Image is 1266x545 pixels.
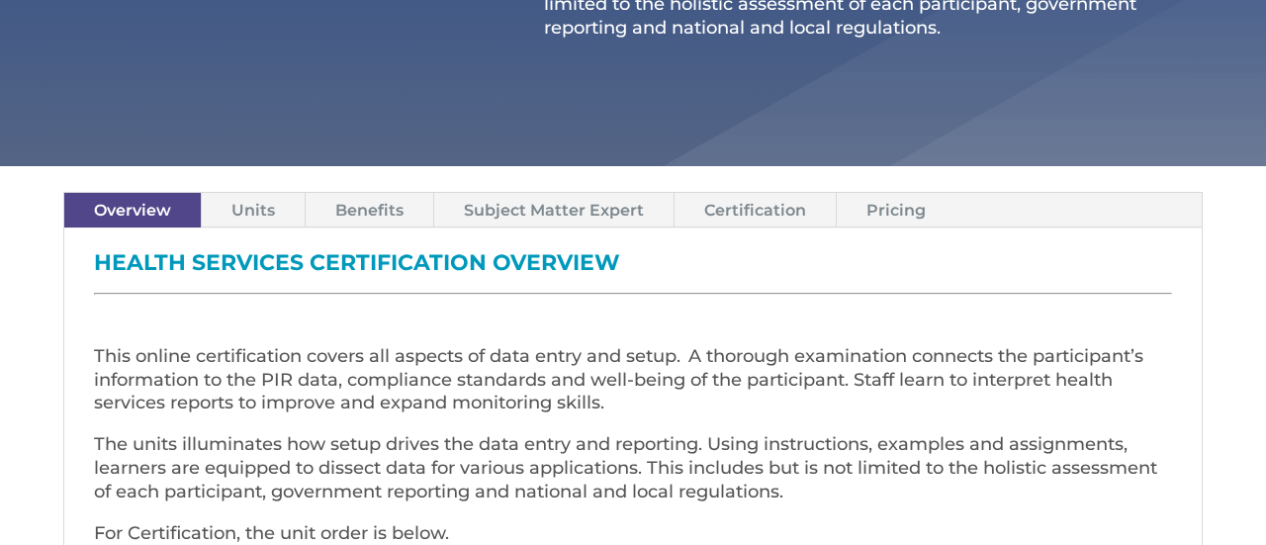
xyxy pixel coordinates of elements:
a: Units [202,193,305,227]
a: Benefits [306,193,433,227]
a: Pricing [837,193,955,227]
a: Overview [64,193,201,227]
a: Subject Matter Expert [434,193,674,227]
p: The units illuminates how setup drives the data entry and reporting. Using instructions, examples... [94,433,1172,521]
a: Certification [675,193,836,227]
h3: Health Services Certification Overview [94,252,1172,284]
p: This online certification covers all aspects of data entry and setup. A thorough examination conn... [94,345,1172,433]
